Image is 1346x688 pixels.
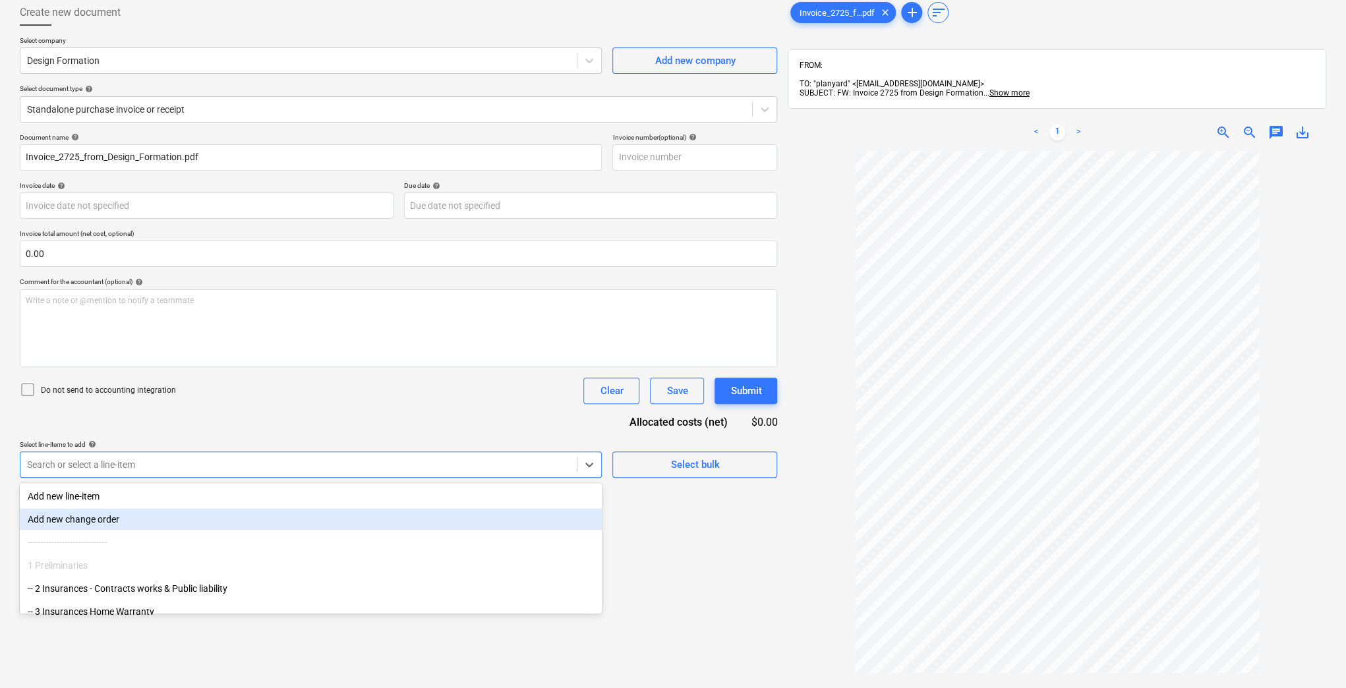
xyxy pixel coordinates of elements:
[1215,125,1231,140] span: zoom_in
[20,601,602,622] div: -- 3 Insurances Home Warranty
[730,382,761,399] div: Submit
[20,5,121,20] span: Create new document
[20,181,394,190] div: Invoice date
[1268,125,1284,140] span: chat
[612,451,777,478] button: Select bulk
[666,382,688,399] div: Save
[20,84,777,93] div: Select document type
[1242,125,1258,140] span: zoom_out
[791,8,882,18] span: Invoice_2725_f...pdf
[670,456,719,473] div: Select bulk
[583,378,639,404] button: Clear
[20,277,777,286] div: Comment for the accountant (optional)
[686,133,696,141] span: help
[20,36,602,47] p: Select company
[41,385,176,396] p: Do not send to accounting integration
[1028,125,1044,140] a: Previous page
[606,415,748,430] div: Allocated costs (net)
[983,88,1029,98] span: ...
[20,241,777,267] input: Invoice total amount (net cost, optional)
[1049,125,1065,140] a: Page 1 is your current page
[132,278,143,286] span: help
[715,378,777,404] button: Submit
[404,192,778,219] input: Due date not specified
[20,144,602,171] input: Document name
[877,5,892,20] span: clear
[404,181,778,190] div: Due date
[749,415,778,430] div: $0.00
[20,555,602,576] div: 1 Preliminaries
[20,486,602,507] div: Add new line-item
[904,5,920,20] span: add
[430,182,440,190] span: help
[20,532,602,553] div: ------------------------------
[1295,125,1310,140] span: save_alt
[20,440,602,449] div: Select line-items to add
[82,85,93,93] span: help
[1070,125,1086,140] a: Next page
[650,378,704,404] button: Save
[799,88,983,98] span: SUBJECT: FW: Invoice 2725 from Design Formation
[655,52,735,69] div: Add new company
[790,2,896,23] div: Invoice_2725_f...pdf
[799,79,983,88] span: TO: "planyard" <[EMAIL_ADDRESS][DOMAIN_NAME]>
[612,47,777,74] button: Add new company
[799,61,822,70] span: FROM:
[86,440,96,448] span: help
[20,229,777,241] p: Invoice total amount (net cost, optional)
[20,133,602,142] div: Document name
[612,133,777,142] div: Invoice number (optional)
[20,509,602,530] div: Add new change order
[989,88,1029,98] span: Show more
[69,133,79,141] span: help
[20,578,602,599] div: -- 2 Insurances - Contracts works & Public liability
[1280,625,1346,688] iframe: Chat Widget
[55,182,65,190] span: help
[20,192,394,219] input: Invoice date not specified
[930,5,946,20] span: sort
[612,144,777,171] input: Invoice number
[600,382,623,399] div: Clear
